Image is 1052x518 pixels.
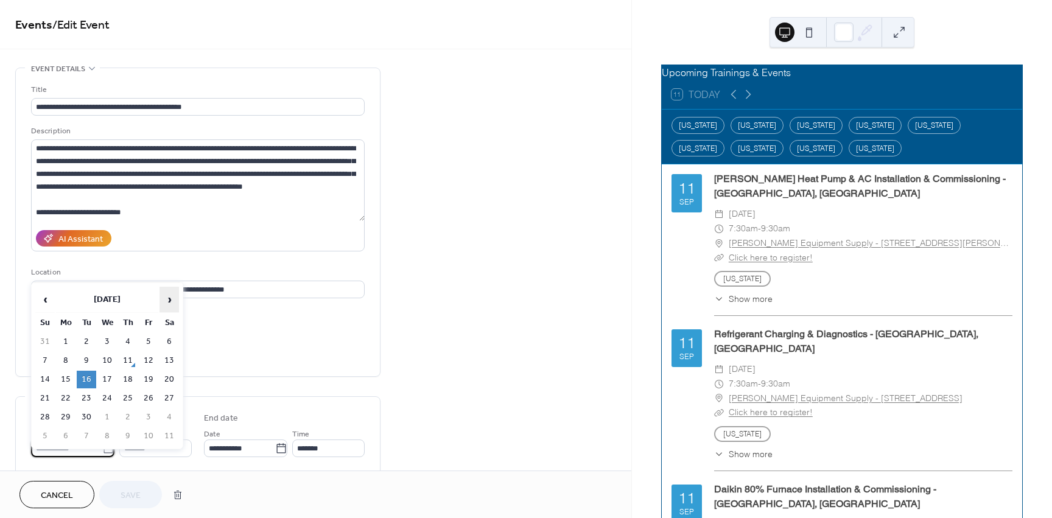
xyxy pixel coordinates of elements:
[729,252,813,263] a: Click here to register!
[729,222,758,236] span: 7:30am
[35,352,55,369] td: 7
[714,207,724,222] div: ​
[31,63,85,75] span: Event details
[77,408,96,426] td: 30
[97,371,117,388] td: 17
[139,408,158,426] td: 3
[758,377,761,391] span: -
[714,222,724,236] div: ​
[672,140,724,157] div: [US_STATE]
[729,377,758,391] span: 7:30am
[118,333,138,351] td: 4
[160,390,179,407] td: 27
[56,352,75,369] td: 8
[714,377,724,391] div: ​
[139,427,158,445] td: 10
[41,489,73,502] span: Cancel
[714,173,1006,199] a: [PERSON_NAME] Heat Pump & AC Installation & Commissioning - [GEOGRAPHIC_DATA], [GEOGRAPHIC_DATA]
[56,371,75,388] td: 15
[160,287,178,312] span: ›
[714,328,978,354] a: Refrigerant Charging & Diagnostics - [GEOGRAPHIC_DATA], [GEOGRAPHIC_DATA]
[160,427,179,445] td: 11
[97,333,117,351] td: 3
[908,117,961,134] div: [US_STATE]
[714,293,724,306] div: ​
[729,407,813,418] a: Click here to register!
[204,428,220,441] span: Date
[714,448,773,461] button: ​Show more
[678,181,695,196] div: 11
[35,371,55,388] td: 14
[77,371,96,388] td: 16
[56,408,75,426] td: 29
[118,314,138,332] th: Th
[52,13,110,37] span: / Edit Event
[761,222,790,236] span: 9:30am
[31,266,362,279] div: Location
[139,371,158,388] td: 19
[139,314,158,332] th: Fr
[15,13,52,37] a: Events
[160,314,179,332] th: Sa
[729,236,1012,251] a: [PERSON_NAME] Equipment Supply - [STREET_ADDRESS][PERSON_NAME]
[678,491,695,506] div: 11
[672,117,724,134] div: [US_STATE]
[204,412,238,425] div: End date
[714,251,724,265] div: ​
[714,391,724,406] div: ​
[160,333,179,351] td: 6
[56,314,75,332] th: Mo
[160,352,179,369] td: 13
[731,140,784,157] div: [US_STATE]
[77,352,96,369] td: 9
[97,352,117,369] td: 10
[118,427,138,445] td: 9
[56,390,75,407] td: 22
[56,333,75,351] td: 1
[35,390,55,407] td: 21
[679,198,694,206] div: Sep
[139,333,158,351] td: 5
[729,448,773,461] span: Show more
[679,508,694,516] div: Sep
[849,117,902,134] div: [US_STATE]
[679,353,694,361] div: Sep
[678,335,695,351] div: 11
[714,405,724,420] div: ​
[849,140,902,157] div: [US_STATE]
[118,371,138,388] td: 18
[139,390,158,407] td: 26
[19,481,94,508] button: Cancel
[35,333,55,351] td: 31
[35,427,55,445] td: 5
[97,390,117,407] td: 24
[31,125,362,138] div: Description
[761,377,790,391] span: 9:30am
[729,391,963,406] a: [PERSON_NAME] Equipment Supply - [STREET_ADDRESS]
[292,428,309,441] span: Time
[662,65,1022,80] div: Upcoming Trainings & Events
[160,408,179,426] td: 4
[35,408,55,426] td: 28
[56,287,158,313] th: [DATE]
[139,352,158,369] td: 12
[36,230,111,247] button: AI Assistant
[731,117,784,134] div: [US_STATE]
[790,140,843,157] div: [US_STATE]
[790,117,843,134] div: [US_STATE]
[714,483,936,509] a: Daikin 80% Furnace Installation & Commissioning - [GEOGRAPHIC_DATA], [GEOGRAPHIC_DATA]
[729,207,756,222] span: [DATE]
[118,390,138,407] td: 25
[31,83,362,96] div: Title
[35,314,55,332] th: Su
[118,408,138,426] td: 2
[77,427,96,445] td: 7
[118,352,138,369] td: 11
[714,448,724,461] div: ​
[77,333,96,351] td: 2
[77,390,96,407] td: 23
[97,427,117,445] td: 8
[758,222,761,236] span: -
[714,236,724,251] div: ​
